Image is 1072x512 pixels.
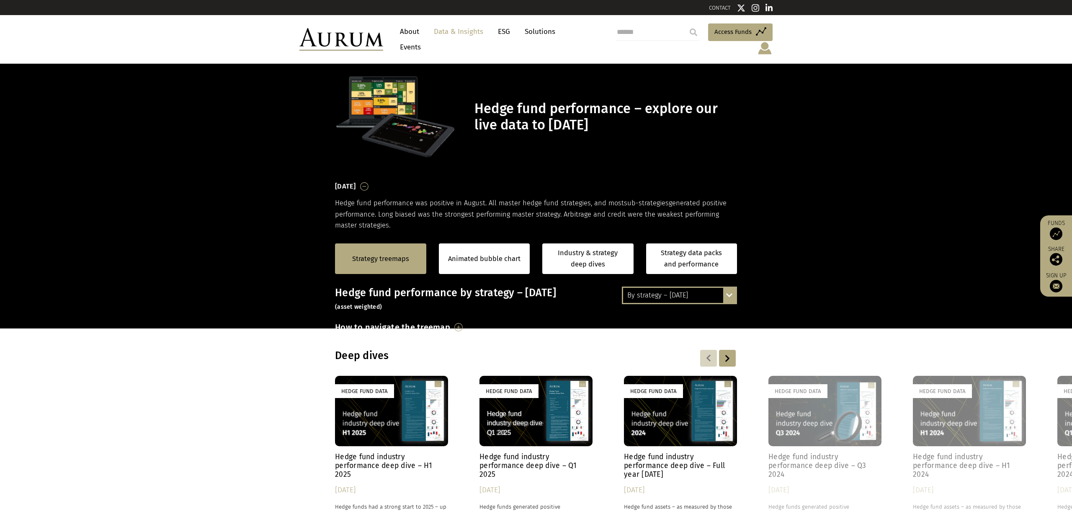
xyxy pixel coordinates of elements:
[430,24,487,39] a: Data & Insights
[1050,228,1062,240] img: Access Funds
[624,484,737,496] div: [DATE]
[1044,246,1068,266] div: Share
[913,484,1026,496] div: [DATE]
[396,24,423,39] a: About
[352,253,409,264] a: Strategy treemaps
[685,24,702,41] input: Submit
[494,24,514,39] a: ESG
[768,384,827,398] div: Hedge Fund Data
[709,5,731,11] a: CONTACT
[623,288,736,303] div: By strategy – [DATE]
[768,484,881,496] div: [DATE]
[335,303,382,310] small: (asset weighted)
[335,320,450,334] h3: How to navigate the treemap
[765,4,773,12] img: Linkedin icon
[335,484,448,496] div: [DATE]
[708,23,773,41] a: Access Funds
[335,349,629,362] h3: Deep dives
[913,453,1026,479] h4: Hedge fund industry performance deep dive – H1 2024
[624,453,737,479] h4: Hedge fund industry performance deep dive – Full year [DATE]
[396,39,421,55] a: Events
[1050,253,1062,266] img: Share this post
[299,28,383,51] img: Aurum
[624,199,669,207] span: sub-strategies
[768,453,881,479] h4: Hedge fund industry performance deep dive – Q3 2024
[1050,280,1062,292] img: Sign up to our newsletter
[474,101,735,133] h1: Hedge fund performance – explore our live data to [DATE]
[913,384,972,398] div: Hedge Fund Data
[624,384,683,398] div: Hedge Fund Data
[479,484,593,496] div: [DATE]
[752,4,759,12] img: Instagram icon
[542,243,634,274] a: Industry & strategy deep dives
[521,24,559,39] a: Solutions
[335,384,394,398] div: Hedge Fund Data
[335,287,737,312] h3: Hedge fund performance by strategy – [DATE]
[1044,272,1068,292] a: Sign up
[646,243,737,274] a: Strategy data packs and performance
[714,27,752,37] span: Access Funds
[757,41,773,55] img: account-icon.svg
[479,453,593,479] h4: Hedge fund industry performance deep dive – Q1 2025
[335,180,356,193] h3: [DATE]
[448,253,521,264] a: Animated bubble chart
[1044,220,1068,240] a: Funds
[335,453,448,479] h4: Hedge fund industry performance deep dive – H1 2025
[335,198,737,231] p: Hedge fund performance was positive in August. All master hedge fund strategies, and most generat...
[479,384,539,398] div: Hedge Fund Data
[737,4,745,12] img: Twitter icon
